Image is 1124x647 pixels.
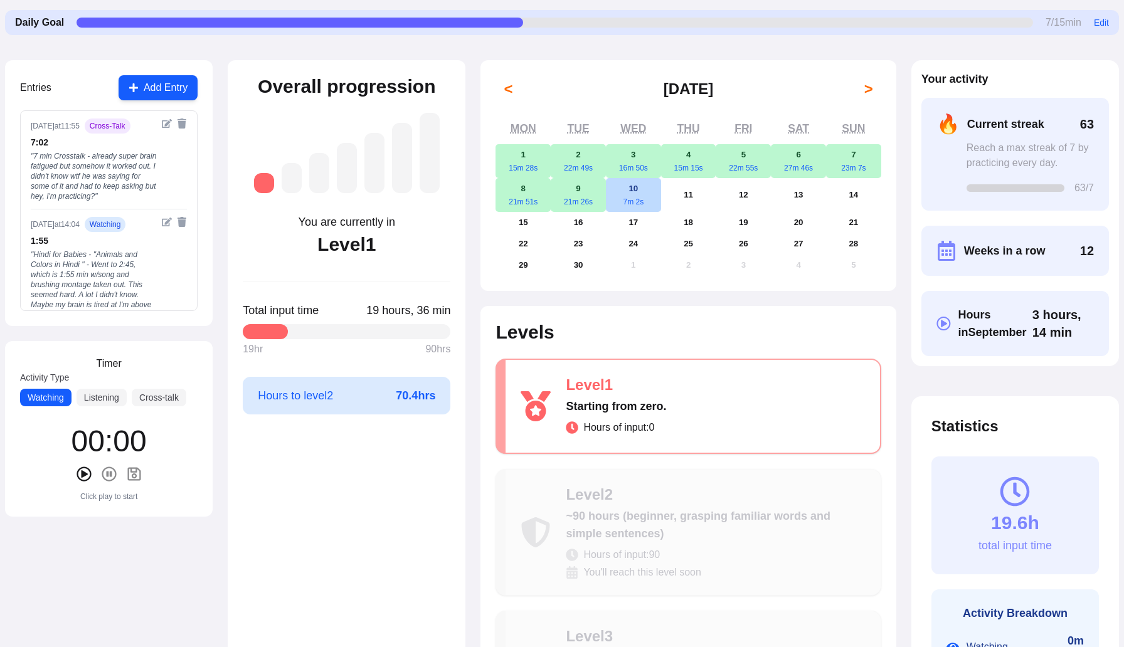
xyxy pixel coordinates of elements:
[583,565,701,580] span: You'll reach this level soon
[496,212,551,233] button: September 15, 2025
[80,492,137,502] div: Click play to start
[574,239,583,248] abbr: September 23, 2025
[31,234,157,247] div: 1 : 55
[661,255,716,276] button: October 2, 2025
[826,255,881,276] button: October 5, 2025
[85,118,130,134] span: cross-talk
[566,485,865,505] div: Level 2
[1080,242,1094,260] span: 12
[794,190,803,199] abbr: September 13, 2025
[519,218,528,227] abbr: September 15, 2025
[282,163,302,193] div: Level 2: ~90 hours (beginner, grasping familiar words and simple sentences)
[826,144,881,178] button: September 7, 202523m 7s
[661,144,716,178] button: September 4, 202515m 15s
[796,260,800,270] abbr: October 4, 2025
[566,397,864,415] div: Starting from zero.
[958,306,1032,341] span: Hours in September
[794,218,803,227] abbr: September 20, 2025
[631,260,635,270] abbr: October 1, 2025
[851,150,856,159] abbr: September 7, 2025
[849,218,858,227] abbr: September 21, 2025
[551,212,606,233] button: September 16, 2025
[177,217,187,227] button: Delete entry
[921,70,1109,88] h2: Your activity
[364,133,384,193] div: Level 5: ~1,050 hours (high intermediate, understanding most everyday content)
[741,260,746,270] abbr: October 3, 2025
[606,233,661,255] button: September 24, 2025
[583,547,660,562] span: Hours of input: 90
[964,242,1046,260] span: Weeks in a row
[31,219,80,229] div: [DATE] at 14:04
[716,163,771,173] div: 22m 55s
[684,218,693,227] abbr: September 18, 2025
[243,302,319,319] span: Total input time
[661,212,716,233] button: September 18, 2025
[496,197,551,207] div: 21m 51s
[771,212,826,233] button: September 20, 2025
[842,122,865,135] abbr: Sunday
[686,260,691,270] abbr: October 2, 2025
[628,218,638,227] abbr: September 17, 2025
[739,218,748,227] abbr: September 19, 2025
[1094,16,1109,29] button: Edit
[583,420,654,435] span: Hours of input: 0
[716,255,771,276] button: October 3, 2025
[574,260,583,270] abbr: September 30, 2025
[566,375,864,395] div: Level 1
[606,255,661,276] button: October 1, 2025
[551,178,606,212] button: September 9, 202521m 26s
[771,144,826,178] button: September 6, 202527m 46s
[716,144,771,178] button: September 5, 202522m 55s
[258,75,435,98] h2: Overall progression
[739,190,748,199] abbr: September 12, 2025
[551,233,606,255] button: September 23, 2025
[496,321,881,344] h2: Levels
[566,626,865,646] div: Level 3
[771,163,826,173] div: 27m 46s
[856,76,881,102] button: >
[551,255,606,276] button: September 30, 2025
[551,163,606,173] div: 22m 49s
[299,213,395,231] div: You are currently in
[20,80,51,95] h3: Entries
[826,212,881,233] button: September 21, 2025
[620,122,646,135] abbr: Wednesday
[716,178,771,212] button: September 12, 2025
[31,136,157,149] div: 7 : 02
[31,121,80,131] div: [DATE] at 11:55
[734,122,752,135] abbr: Friday
[496,76,521,102] button: <
[392,123,412,193] div: Level 6: ~1,750 hours (advanced, understanding native media with effort)
[677,122,700,135] abbr: Thursday
[77,389,127,406] button: Listening
[606,197,661,207] div: 7m 2s
[521,184,526,193] abbr: September 8, 2025
[551,197,606,207] div: 21m 26s
[946,604,1084,622] h3: Activity Breakdown
[317,233,376,256] div: Level 1
[396,387,435,404] span: 70.4 hrs
[496,144,551,178] button: September 1, 202515m 28s
[686,150,691,159] abbr: September 4, 2025
[931,416,1099,436] h2: Statistics
[425,342,450,357] span: 90 hrs
[20,389,72,406] button: Watching
[519,239,528,248] abbr: September 22, 2025
[72,426,147,456] div: 00 : 00
[20,371,198,384] label: Activity Type
[521,150,526,159] abbr: September 1, 2025
[15,15,64,30] span: Daily Goal
[851,260,856,270] abbr: October 5, 2025
[684,239,693,248] abbr: September 25, 2025
[511,122,536,135] abbr: Monday
[628,239,638,248] abbr: September 24, 2025
[496,255,551,276] button: September 29, 2025
[519,260,528,270] abbr: September 29, 2025
[420,113,440,193] div: Level 7: ~2,625 hours (near-native, understanding most media and conversations fluently)
[684,190,693,199] abbr: September 11, 2025
[796,150,800,159] abbr: September 6, 2025
[551,144,606,178] button: September 2, 202522m 49s
[254,173,274,193] div: Level 1: Starting from zero.
[849,190,858,199] abbr: September 14, 2025
[771,178,826,212] button: September 13, 2025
